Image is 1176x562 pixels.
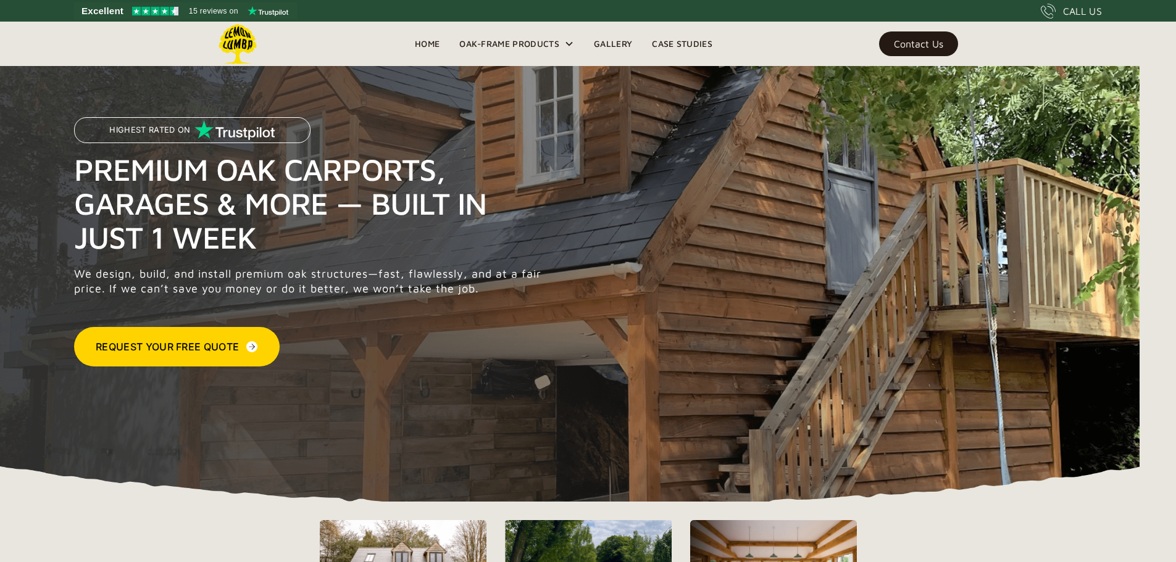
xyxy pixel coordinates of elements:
[248,6,288,16] img: Trustpilot logo
[642,35,722,53] a: Case Studies
[1063,4,1102,19] div: CALL US
[74,117,311,152] a: Highest Rated on
[96,339,239,354] div: Request Your Free Quote
[74,327,280,366] a: Request Your Free Quote
[1041,4,1102,19] a: CALL US
[405,35,449,53] a: Home
[74,2,297,20] a: See Lemon Lumba reviews on Trustpilot
[81,4,123,19] span: Excellent
[109,126,190,134] p: Highest Rated on
[459,36,559,51] div: Oak-Frame Products
[449,22,584,66] div: Oak-Frame Products
[879,31,958,56] a: Contact Us
[74,267,548,296] p: We design, build, and install premium oak structures—fast, flawlessly, and at a fair price. If we...
[894,39,943,48] div: Contact Us
[584,35,642,53] a: Gallery
[189,4,238,19] span: 15 reviews on
[74,152,548,254] h1: Premium Oak Carports, Garages & More — Built in Just 1 Week
[132,7,178,15] img: Trustpilot 4.5 stars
